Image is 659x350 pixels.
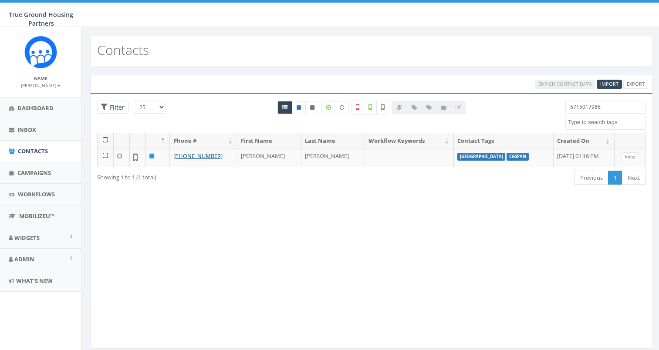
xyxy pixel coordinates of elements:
a: [PERSON_NAME] [21,81,61,89]
label: Validated [364,101,377,114]
span: What's New [16,277,53,285]
th: Created On: activate to sort column ascending [554,133,615,148]
td: [PERSON_NAME] [237,148,301,167]
span: Advance Filter [97,101,128,114]
small: Name [34,75,47,81]
span: Campaigns [17,169,51,177]
span: Filter [108,103,125,111]
a: Opted Out [305,101,319,114]
a: Active [292,101,306,114]
img: Rally_Corp_Logo_1.png [24,36,57,68]
th: Contact Tags [454,133,554,148]
i: This phone number is unsubscribed and has opted-out of all texts. [310,105,314,110]
label: Not Validated [376,101,389,114]
textarea: Search [568,118,645,126]
input: Type to search [565,101,646,114]
th: Phone #: activate to sort column ascending [170,133,237,148]
a: All contacts [277,101,292,114]
span: True Ground Housing Partners [9,10,73,27]
span: Admin [14,255,34,263]
label: Data Enriched [321,101,335,114]
th: Last Name [301,133,365,148]
span: Workflows [18,190,55,198]
label: [GEOGRAPHIC_DATA] [457,153,506,161]
a: [PHONE_NUMBER] [173,152,223,160]
span: Contacts [18,147,48,155]
small: [PERSON_NAME] [21,82,61,88]
span: Widgets [14,234,40,242]
th: First Name [237,133,301,148]
td: [DATE] 01:16 PM [554,148,615,167]
td: [PERSON_NAME] [301,148,365,167]
span: MobilizeU™ [19,212,54,220]
h2: Contacts [97,43,149,57]
span: Dashboard [17,104,54,112]
a: Next [622,171,646,185]
a: View [621,152,639,162]
a: 1 [608,171,622,185]
div: Showing 1 to 1 (1 total) [97,170,318,182]
span: Inbox [17,126,36,134]
label: Not a Mobile [351,101,364,114]
a: Previous [575,171,608,185]
label: Data not Enriched [335,101,349,114]
a: Import [597,80,622,89]
a: Export [623,80,648,89]
th: Workflow Keywords: activate to sort column ascending [365,133,454,148]
span: CSV files only [600,81,618,87]
label: CGSPAN [507,153,529,161]
span: Import [600,81,618,87]
i: This phone number is subscribed and will receive texts. [297,105,301,110]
